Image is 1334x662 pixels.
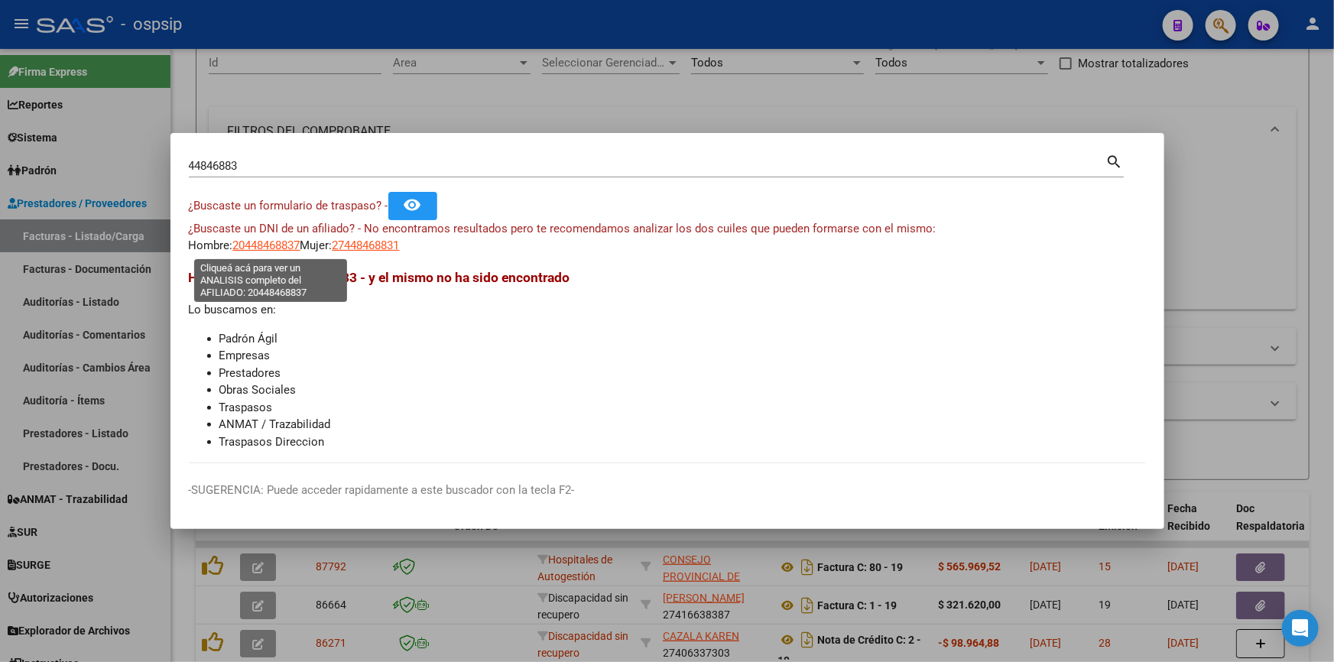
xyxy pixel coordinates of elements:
li: Traspasos Direccion [219,433,1146,451]
p: -SUGERENCIA: Puede acceder rapidamente a este buscador con la tecla F2- [189,482,1146,499]
span: 20448468837 [233,239,300,252]
span: ¿Buscaste un DNI de un afiliado? - No encontramos resultados pero te recomendamos analizar los do... [189,222,936,235]
span: Hemos buscado - 44846883 - y el mismo no ha sido encontrado [189,270,570,285]
mat-icon: remove_red_eye [404,196,422,214]
li: Obras Sociales [219,381,1146,399]
span: ¿Buscaste un formulario de traspaso? - [189,199,388,213]
li: Prestadores [219,365,1146,382]
div: Open Intercom Messenger [1282,610,1319,647]
li: ANMAT / Trazabilidad [219,416,1146,433]
div: Hombre: Mujer: [189,220,1146,255]
li: Padrón Ágil [219,330,1146,348]
div: Lo buscamos en: [189,268,1146,450]
li: Empresas [219,347,1146,365]
span: 27448468831 [333,239,400,252]
li: Traspasos [219,399,1146,417]
mat-icon: search [1106,151,1124,170]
